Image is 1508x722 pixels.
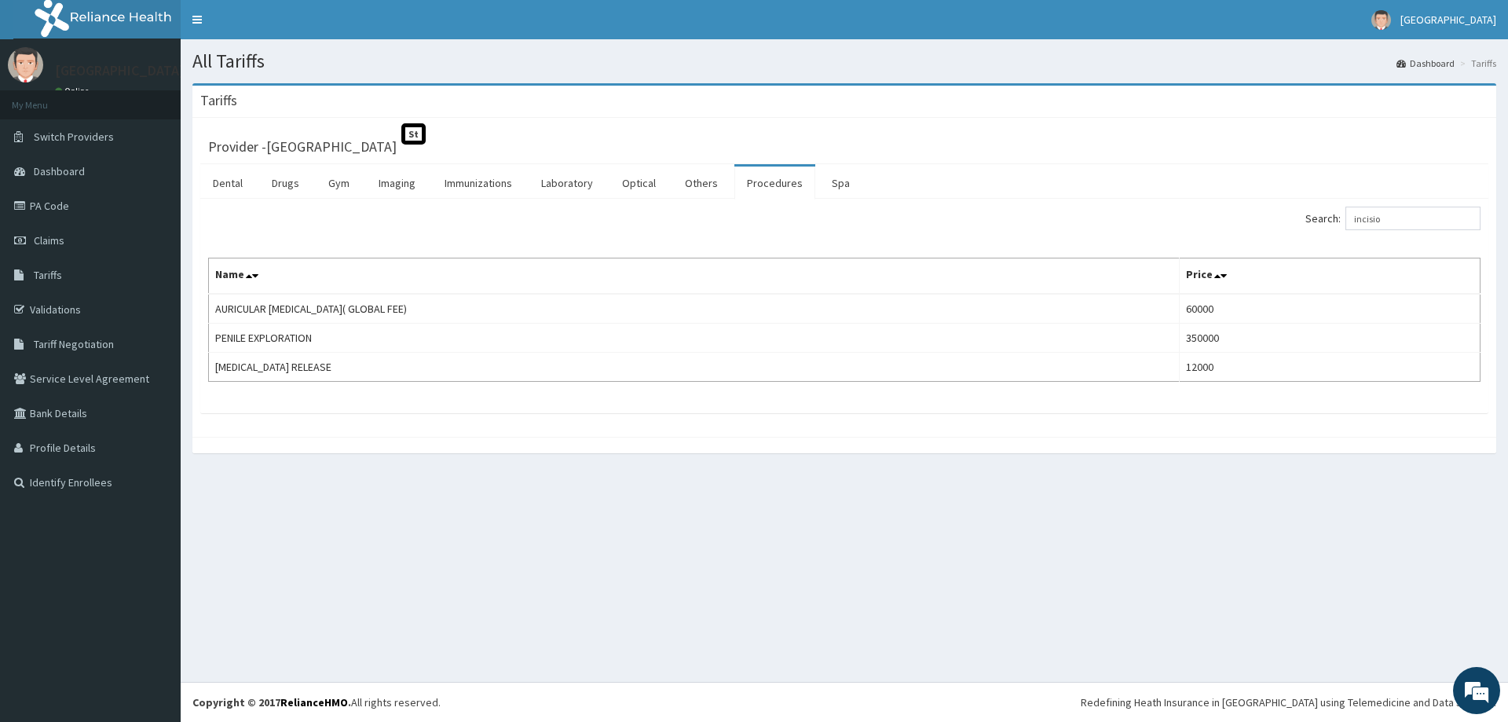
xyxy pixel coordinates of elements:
div: Redefining Heath Insurance in [GEOGRAPHIC_DATA] using Telemedicine and Data Science! [1081,695,1496,710]
td: PENILE EXPLORATION [209,324,1180,353]
span: We're online! [91,198,217,357]
span: [GEOGRAPHIC_DATA] [1400,13,1496,27]
textarea: Type your message and hit 'Enter' [8,429,299,484]
input: Search: [1345,207,1481,230]
span: Switch Providers [34,130,114,144]
a: Gym [316,167,362,200]
a: RelianceHMO [280,695,348,709]
h3: Tariffs [200,93,237,108]
a: Online [55,86,93,97]
li: Tariffs [1456,57,1496,70]
label: Search: [1305,207,1481,230]
a: Others [672,167,730,200]
h1: All Tariffs [192,51,1496,71]
img: d_794563401_company_1708531726252_794563401 [29,79,64,118]
a: Spa [819,167,862,200]
a: Dashboard [1396,57,1455,70]
a: Drugs [259,167,312,200]
img: User Image [1371,10,1391,30]
div: Chat with us now [82,88,264,108]
td: 12000 [1179,353,1480,382]
a: Optical [609,167,668,200]
h3: Provider - [GEOGRAPHIC_DATA] [208,140,397,154]
footer: All rights reserved. [181,682,1508,722]
a: Immunizations [432,167,525,200]
div: Minimize live chat window [258,8,295,46]
span: Tariff Negotiation [34,337,114,351]
th: Price [1179,258,1480,295]
span: Dashboard [34,164,85,178]
th: Name [209,258,1180,295]
a: Imaging [366,167,428,200]
a: Dental [200,167,255,200]
img: User Image [8,47,43,82]
a: Procedures [734,167,815,200]
td: 60000 [1179,294,1480,324]
strong: Copyright © 2017 . [192,695,351,709]
p: [GEOGRAPHIC_DATA] [55,64,185,78]
td: AURICULAR [MEDICAL_DATA]( GLOBAL FEE) [209,294,1180,324]
span: Claims [34,233,64,247]
span: St [401,123,426,145]
td: [MEDICAL_DATA] RELEASE [209,353,1180,382]
a: Laboratory [529,167,606,200]
span: Tariffs [34,268,62,282]
td: 350000 [1179,324,1480,353]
